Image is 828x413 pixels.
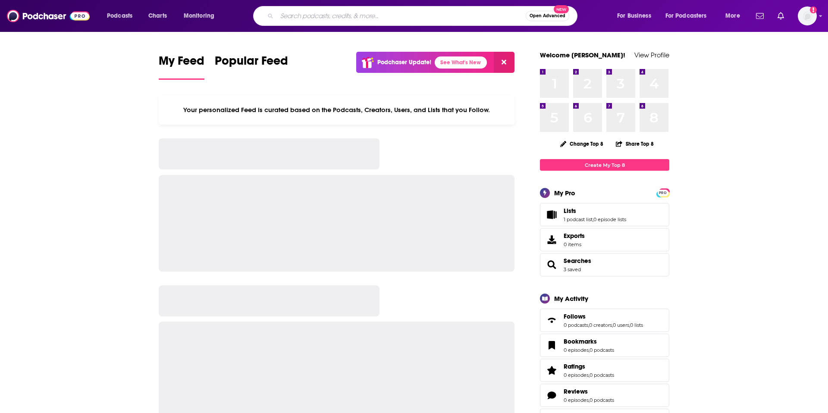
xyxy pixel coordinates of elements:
[589,322,612,328] a: 0 creators
[101,9,144,23] button: open menu
[630,322,643,328] a: 0 lists
[564,216,593,222] a: 1 podcast list
[554,294,588,303] div: My Activity
[798,6,817,25] button: Show profile menu
[564,241,585,247] span: 0 items
[660,9,719,23] button: open menu
[634,51,669,59] a: View Profile
[543,314,560,326] a: Follows
[593,216,626,222] a: 0 episode lists
[564,338,597,345] span: Bookmarks
[377,59,431,66] p: Podchaser Update!
[564,232,585,240] span: Exports
[593,216,593,222] span: ,
[215,53,288,80] a: Popular Feed
[178,9,226,23] button: open menu
[753,9,767,23] a: Show notifications dropdown
[540,159,669,171] a: Create My Top 8
[540,51,625,59] a: Welcome [PERSON_NAME]!
[540,334,669,357] span: Bookmarks
[159,95,514,125] div: Your personalized Feed is curated based on the Podcasts, Creators, Users, and Lists that you Follow.
[540,309,669,332] span: Follows
[540,228,669,251] a: Exports
[665,10,707,22] span: For Podcasters
[590,397,614,403] a: 0 podcasts
[159,53,204,80] a: My Feed
[564,313,586,320] span: Follows
[658,190,668,196] span: PRO
[543,364,560,376] a: Ratings
[613,322,629,328] a: 0 users
[798,6,817,25] img: User Profile
[564,397,589,403] a: 0 episodes
[540,359,669,382] span: Ratings
[588,322,589,328] span: ,
[530,14,565,18] span: Open Advanced
[617,10,651,22] span: For Business
[564,266,581,272] a: 3 saved
[215,53,288,73] span: Popular Feed
[159,53,204,73] span: My Feed
[435,56,487,69] a: See What's New
[184,10,214,22] span: Monitoring
[143,9,172,23] a: Charts
[543,209,560,221] a: Lists
[564,363,585,370] span: Ratings
[658,189,668,196] a: PRO
[725,10,740,22] span: More
[810,6,817,13] svg: Add a profile image
[774,9,787,23] a: Show notifications dropdown
[564,372,589,378] a: 0 episodes
[543,234,560,246] span: Exports
[261,6,586,26] div: Search podcasts, credits, & more...
[543,389,560,401] a: Reviews
[554,5,569,13] span: New
[564,207,576,215] span: Lists
[526,11,569,21] button: Open AdvancedNew
[540,253,669,276] span: Searches
[543,259,560,271] a: Searches
[277,9,526,23] input: Search podcasts, credits, & more...
[7,8,90,24] img: Podchaser - Follow, Share and Rate Podcasts
[554,189,575,197] div: My Pro
[107,10,132,22] span: Podcasts
[564,322,588,328] a: 0 podcasts
[719,9,751,23] button: open menu
[540,384,669,407] span: Reviews
[611,9,662,23] button: open menu
[540,203,669,226] span: Lists
[564,388,614,395] a: Reviews
[564,363,614,370] a: Ratings
[590,347,614,353] a: 0 podcasts
[590,372,614,378] a: 0 podcasts
[564,207,626,215] a: Lists
[564,347,589,353] a: 0 episodes
[564,257,591,265] a: Searches
[564,313,643,320] a: Follows
[629,322,630,328] span: ,
[615,135,654,152] button: Share Top 8
[564,388,588,395] span: Reviews
[148,10,167,22] span: Charts
[555,138,608,149] button: Change Top 8
[543,339,560,351] a: Bookmarks
[798,6,817,25] span: Logged in as kgolds
[564,338,614,345] a: Bookmarks
[612,322,613,328] span: ,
